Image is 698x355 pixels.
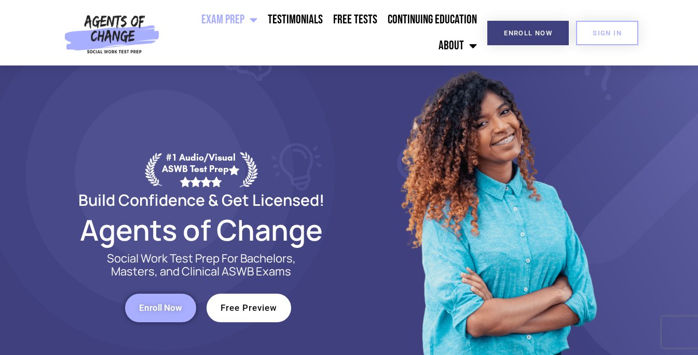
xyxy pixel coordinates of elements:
[53,192,349,207] h2: Build Confidence & Get Licensed!
[433,33,482,59] a: About
[504,30,552,36] span: Enroll Now
[576,21,638,45] a: SIGN IN
[487,21,569,45] a: Enroll Now
[162,152,240,187] div: #1 Audio/Visual ASWB Test Prep
[593,30,622,36] span: SIGN IN
[95,252,308,278] p: Social Work Test Prep For Bachelors, Masters, and Clinical ASWB Exams
[207,294,291,322] a: Free Preview
[139,304,182,312] span: Enroll Now
[221,304,277,312] span: Free Preview
[164,7,482,59] nav: Menu
[53,218,349,242] h2: Agents of Change
[196,7,263,33] a: Exam Prep
[328,7,382,33] a: Free Tests
[125,294,196,322] a: Enroll Now
[263,7,328,33] a: Testimonials
[382,7,482,33] a: Continuing Education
